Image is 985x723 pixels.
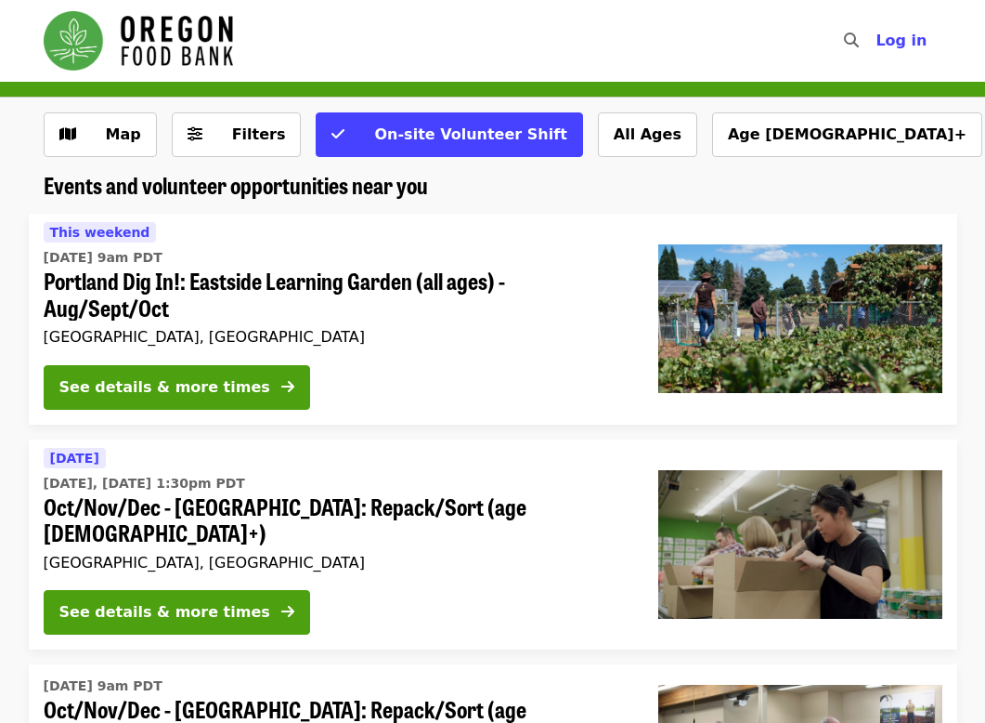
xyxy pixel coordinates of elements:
[875,32,927,49] span: Log in
[44,590,310,635] button: See details & more times
[44,268,629,322] span: Portland Dig In!: Eastside Learning Garden (all ages) - Aug/Sept/Oct
[844,32,859,49] i: search icon
[106,125,141,143] span: Map
[188,125,202,143] i: sliders-h icon
[712,112,982,157] button: Age [DEMOGRAPHIC_DATA]+
[374,125,566,143] span: On-site Volunteer Shift
[172,112,302,157] button: Filters (0 selected)
[44,328,629,346] div: [GEOGRAPHIC_DATA], [GEOGRAPHIC_DATA]
[331,125,344,143] i: check icon
[29,214,957,425] a: See details for "Portland Dig In!: Eastside Learning Garden (all ages) - Aug/Sept/Oct"
[44,365,310,410] button: See details & more times
[232,125,286,143] span: Filters
[44,168,428,201] span: Events and volunteer opportunities near you
[50,225,150,240] span: This weekend
[59,125,76,143] i: map icon
[44,248,162,268] time: [DATE] 9am PDT
[281,378,294,396] i: arrow-right icon
[870,19,885,63] input: Search
[44,493,629,547] span: Oct/Nov/Dec - [GEOGRAPHIC_DATA]: Repack/Sort (age [DEMOGRAPHIC_DATA]+)
[50,451,99,466] span: [DATE]
[281,603,294,621] i: arrow-right icon
[316,112,582,157] button: On-site Volunteer Shift
[59,376,270,399] div: See details & more times
[658,244,942,393] img: Portland Dig In!: Eastside Learning Garden (all ages) - Aug/Sept/Oct organized by Oregon Food Bank
[44,112,157,157] button: Show map view
[861,22,941,59] button: Log in
[598,112,697,157] button: All Ages
[44,554,629,572] div: [GEOGRAPHIC_DATA], [GEOGRAPHIC_DATA]
[44,474,245,493] time: [DATE], [DATE] 1:30pm PDT
[29,440,957,651] a: See details for "Oct/Nov/Dec - Portland: Repack/Sort (age 8+)"
[44,11,233,71] img: Oregon Food Bank - Home
[658,470,942,619] img: Oct/Nov/Dec - Portland: Repack/Sort (age 8+) organized by Oregon Food Bank
[44,677,162,696] time: [DATE] 9am PDT
[59,601,270,624] div: See details & more times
